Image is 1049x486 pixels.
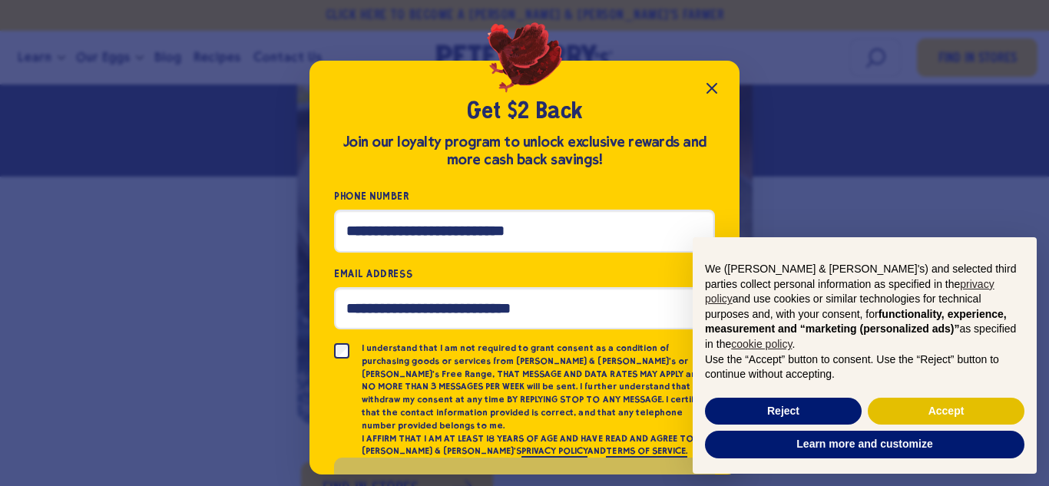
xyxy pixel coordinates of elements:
[868,398,1024,425] button: Accept
[697,73,727,104] button: Close popup
[362,432,715,458] p: I AFFIRM THAT I AM AT LEAST 18 YEARS OF AGE AND HAVE READ AND AGREE TO [PERSON_NAME] & [PERSON_NA...
[362,342,715,432] p: I understand that I am not required to grant consent as a condition of purchasing goods or servic...
[705,352,1024,382] p: Use the “Accept” button to consent. Use the “Reject” button to continue without accepting.
[334,343,349,359] input: I understand that I am not required to grant consent as a condition of purchasing goods or servic...
[334,265,715,283] label: Email Address
[705,398,862,425] button: Reject
[705,262,1024,352] p: We ([PERSON_NAME] & [PERSON_NAME]'s) and selected third parties collect personal information as s...
[334,134,715,169] div: Join our loyalty program to unlock exclusive rewards and more cash back savings!
[334,187,715,205] label: Phone Number
[521,445,587,458] a: PRIVACY POLICY
[334,98,715,127] h2: Get $2 Back
[731,338,792,350] a: cookie policy
[606,445,687,458] a: TERMS OF SERVICE.
[705,431,1024,458] button: Learn more and customize
[680,225,1049,486] div: Notice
